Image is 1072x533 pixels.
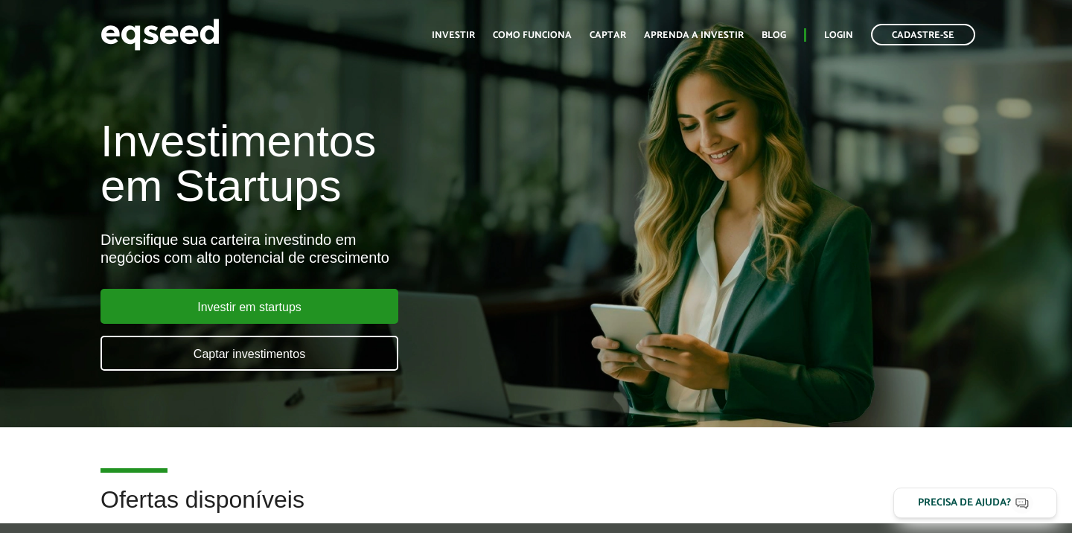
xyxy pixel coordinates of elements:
[432,31,475,40] a: Investir
[100,119,614,208] h1: Investimentos em Startups
[590,31,626,40] a: Captar
[100,231,614,266] div: Diversifique sua carteira investindo em negócios com alto potencial de crescimento
[824,31,853,40] a: Login
[644,31,744,40] a: Aprenda a investir
[871,24,975,45] a: Cadastre-se
[762,31,786,40] a: Blog
[100,15,220,54] img: EqSeed
[100,336,398,371] a: Captar investimentos
[100,289,398,324] a: Investir em startups
[493,31,572,40] a: Como funciona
